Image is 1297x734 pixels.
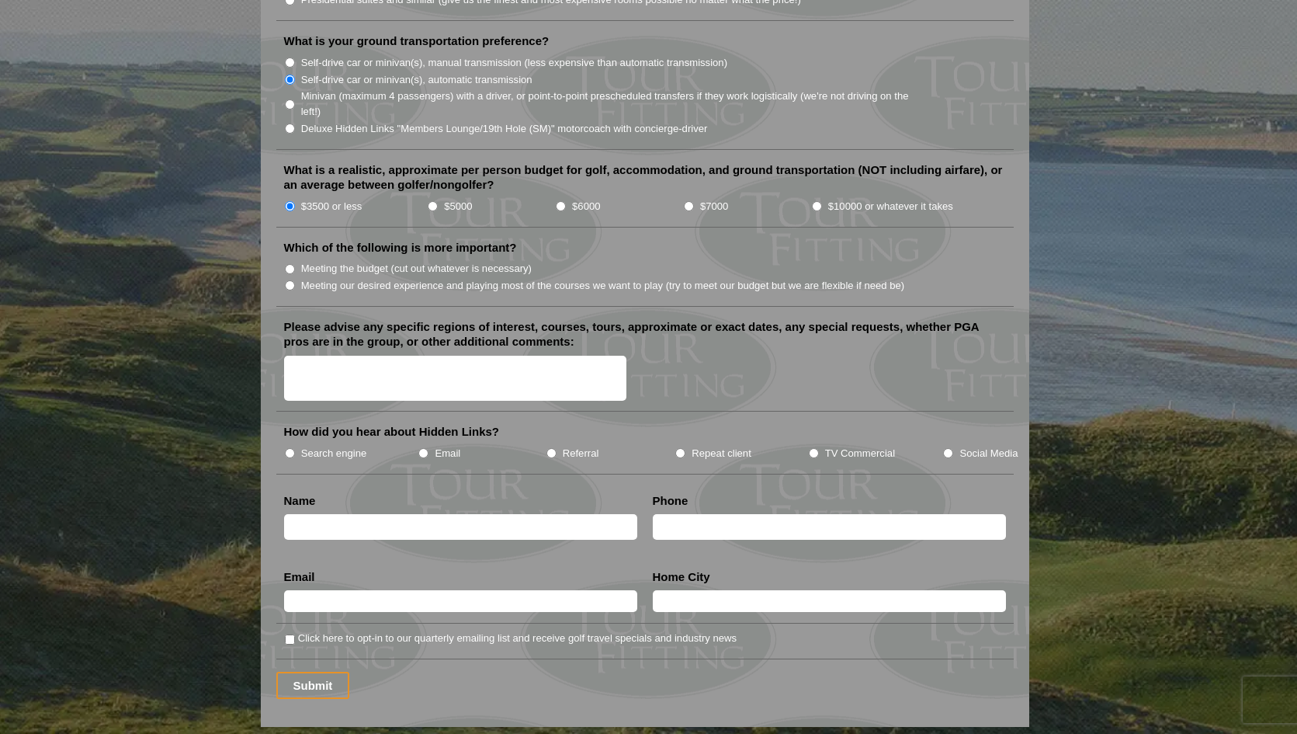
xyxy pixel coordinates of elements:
[301,278,905,294] label: Meeting our desired experience and playing most of the courses we want to play (try to meet our b...
[284,33,550,49] label: What is your ground transportation preference?
[284,569,315,585] label: Email
[284,319,1006,350] label: Please advise any specific regions of interest, courses, tours, approximate or exact dates, any s...
[692,446,751,461] label: Repeat client
[572,199,600,214] label: $6000
[828,199,953,214] label: $10000 or whatever it takes
[284,493,316,509] label: Name
[825,446,895,461] label: TV Commercial
[435,446,460,461] label: Email
[298,631,737,646] label: Click here to opt-in to our quarterly emailing list and receive golf travel specials and industry...
[444,199,472,214] label: $5000
[563,446,599,461] label: Referral
[959,446,1018,461] label: Social Media
[301,446,367,461] label: Search engine
[301,55,727,71] label: Self-drive car or minivan(s), manual transmission (less expensive than automatic transmission)
[284,240,517,256] label: Which of the following is more important?
[653,493,688,509] label: Phone
[301,72,532,88] label: Self-drive car or minivan(s), automatic transmission
[284,424,500,440] label: How did you hear about Hidden Links?
[301,199,362,214] label: $3500 or less
[653,569,710,585] label: Home City
[301,261,532,277] label: Meeting the budget (cut out whatever is necessary)
[284,162,1006,193] label: What is a realistic, approximate per person budget for golf, accommodation, and ground transporta...
[700,199,728,214] label: $7000
[301,89,925,119] label: Minivan (maximum 4 passengers) with a driver, or point-to-point prescheduled transfers if they wo...
[301,121,708,137] label: Deluxe Hidden Links "Members Lounge/19th Hole (SM)" motorcoach with concierge-driver
[276,672,350,699] input: Submit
